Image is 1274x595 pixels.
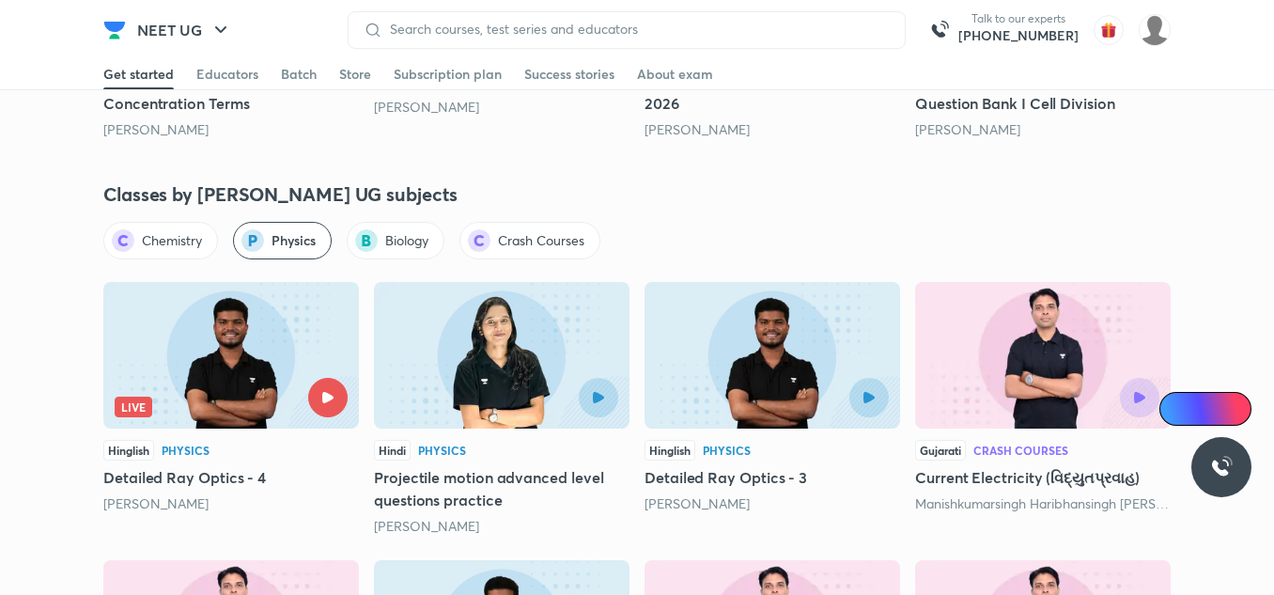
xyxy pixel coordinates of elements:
[103,282,359,541] div: Detailed Ray Optics - 4
[1171,401,1186,416] img: Icon
[272,231,316,250] span: Physics
[921,11,958,49] img: call-us
[374,466,629,511] h5: Projectile motion advanced level questions practice
[1210,456,1233,478] img: ttu
[281,59,317,89] a: Batch
[394,65,502,84] div: Subscription plan
[385,231,428,250] span: Biology
[142,231,202,250] span: Chemistry
[374,440,411,461] div: Hindi
[103,440,154,461] div: Hinglish
[196,65,258,84] div: Educators
[1139,14,1171,46] img: Maria Nathania
[103,120,209,138] a: [PERSON_NAME]
[162,445,210,456] div: Physics
[645,494,900,513] div: Jonathan Josh Mathew
[103,70,359,115] h5: NCERT Reading - Eqb + Concentration Terms
[374,98,479,116] a: [PERSON_NAME]
[1094,15,1124,45] img: avatar
[126,11,243,49] button: NEET UG
[339,65,371,84] div: Store
[915,440,966,461] div: Gujarati
[115,397,152,417] span: Live
[459,222,600,259] div: Crash Courses
[645,466,900,489] h5: Detailed Ray Optics - 3
[339,59,371,89] a: Store
[103,466,359,489] h5: Detailed Ray Optics - 4
[645,494,750,512] a: [PERSON_NAME]
[418,445,466,456] div: Physics
[645,282,900,541] div: Detailed Ray Optics - 3
[103,59,174,89] a: Get started
[915,120,1020,138] a: [PERSON_NAME]
[394,59,502,89] a: Subscription plan
[915,282,1171,541] div: Current Electricity (વિદ્યુતપ્રવાહ)
[1190,401,1240,416] span: Ai Doubts
[524,65,614,84] div: Success stories
[103,120,359,139] div: Akansha Karnwal
[645,70,900,115] h5: Ask me Anything for NEET - UG 2026
[103,182,1171,207] h4: Classes by [PERSON_NAME] UG subjects
[645,120,900,139] div: Ramesh Sharda
[973,445,1068,456] div: Crash Courses
[915,466,1171,489] h5: Current Electricity (વિદ્યુતપ્રવાહ)
[915,494,1225,512] a: Manishkumarsingh Haribhansingh [PERSON_NAME]
[374,282,629,541] div: Projectile motion advanced level questions practice
[196,59,258,89] a: Educators
[958,11,1079,26] p: Talk to our experts
[915,494,1171,513] div: Manishkumarsingh Haribhansingh Shakya
[524,59,614,89] a: Success stories
[637,59,713,89] a: About exam
[915,120,1171,139] div: Pranav Pundarik
[645,440,695,461] div: Hinglish
[103,494,359,513] div: Jonathan Josh Mathew
[103,19,126,41] img: Company Logo
[645,120,750,138] a: [PERSON_NAME]
[958,26,1079,45] a: [PHONE_NUMBER]
[103,222,218,259] div: Chemistry
[347,222,444,259] div: Biology
[915,70,1171,115] h5: [PERSON_NAME] Sir's Exclusive Question Bank I Cell Division
[703,445,751,456] div: Physics
[1159,392,1251,426] a: Ai Doubts
[374,98,629,117] div: Anupam Upadhayay
[382,22,890,37] input: Search courses, test series and educators
[233,222,332,259] div: Physics
[498,231,584,250] span: Crash Courses
[103,494,209,512] a: [PERSON_NAME]
[374,517,629,536] div: Preeti Diwakar
[281,65,317,84] div: Batch
[637,65,713,84] div: About exam
[103,65,174,84] div: Get started
[374,517,479,535] a: [PERSON_NAME]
